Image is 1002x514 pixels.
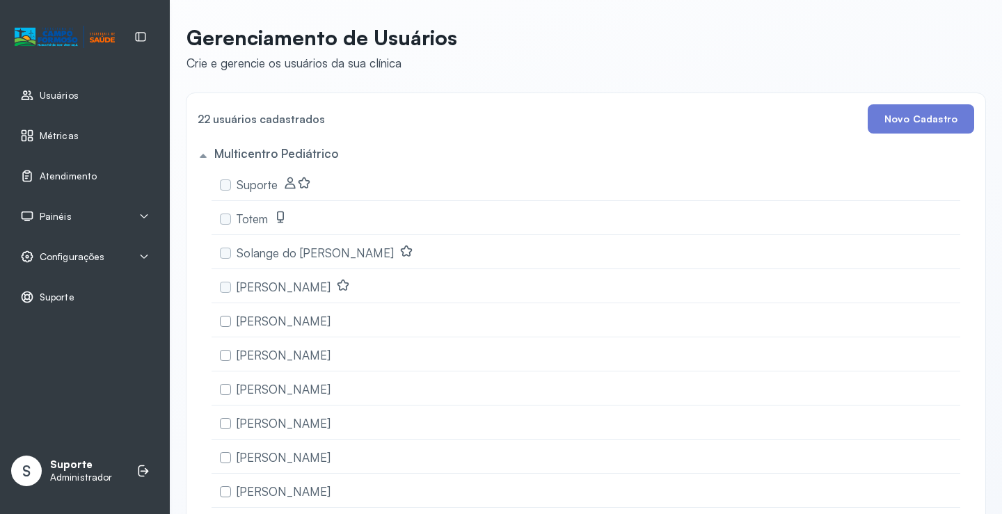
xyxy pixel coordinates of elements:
[237,177,278,192] span: Suporte
[40,170,97,182] span: Atendimento
[237,348,331,362] span: [PERSON_NAME]
[40,251,104,263] span: Configurações
[50,472,112,483] p: Administrador
[237,416,331,431] span: [PERSON_NAME]
[237,314,331,328] span: [PERSON_NAME]
[237,246,394,260] span: Solange do [PERSON_NAME]
[20,88,150,102] a: Usuários
[237,280,331,294] span: [PERSON_NAME]
[40,130,79,142] span: Métricas
[40,90,79,102] span: Usuários
[20,169,150,183] a: Atendimento
[214,146,338,161] h5: Multicentro Pediátrico
[186,25,457,50] p: Gerenciamento de Usuários
[40,211,72,223] span: Painéis
[186,56,457,70] div: Crie e gerencie os usuários da sua clínica
[50,458,112,472] p: Suporte
[20,129,150,143] a: Métricas
[15,26,115,49] img: Logotipo do estabelecimento
[237,382,331,396] span: [PERSON_NAME]
[868,104,974,134] button: Novo Cadastro
[237,484,331,499] span: [PERSON_NAME]
[198,109,325,129] h4: 22 usuários cadastrados
[40,291,74,303] span: Suporte
[237,211,268,226] span: Totem
[237,450,331,465] span: [PERSON_NAME]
